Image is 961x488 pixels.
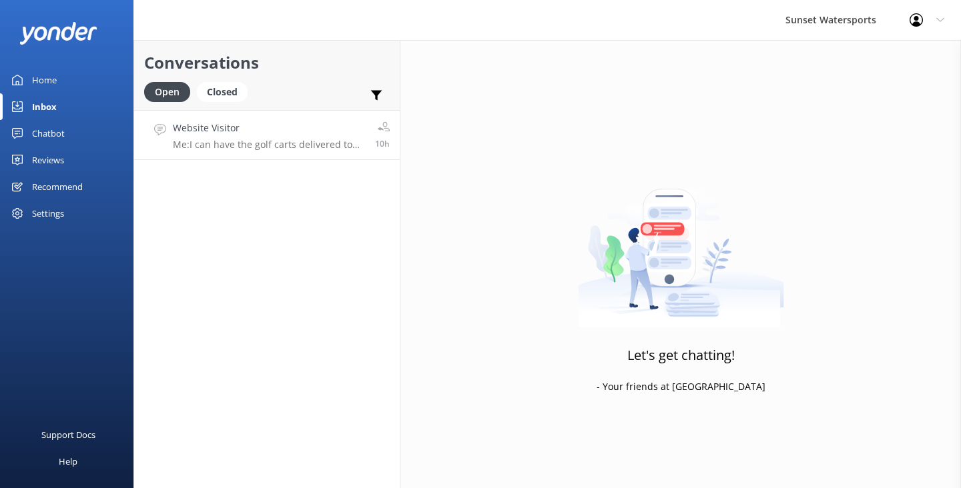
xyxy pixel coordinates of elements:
div: Inbox [32,93,57,120]
h3: Let's get chatting! [627,345,735,366]
div: Reviews [32,147,64,173]
div: Support Docs [41,421,95,448]
div: Closed [197,82,248,102]
span: 08:17am 17-Aug-2025 (UTC -05:00) America/Cancun [375,138,390,149]
h2: Conversations [144,50,390,75]
div: Home [32,67,57,93]
p: Me: I can have the golf carts delivered to you if you like. Please call me at [PHONE_NUMBER]. My ... [173,139,365,151]
div: Open [144,82,190,102]
a: Website VisitorMe:I can have the golf carts delivered to you if you like. Please call me at [PHON... [134,110,400,160]
div: Help [59,448,77,475]
div: Settings [32,200,64,227]
img: artwork of a man stealing a conversation from at giant smartphone [578,161,784,327]
a: Open [144,84,197,99]
div: Chatbot [32,120,65,147]
p: - Your friends at [GEOGRAPHIC_DATA] [597,379,765,394]
h4: Website Visitor [173,121,365,135]
img: yonder-white-logo.png [20,22,97,44]
a: Closed [197,84,254,99]
div: Recommend [32,173,83,200]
